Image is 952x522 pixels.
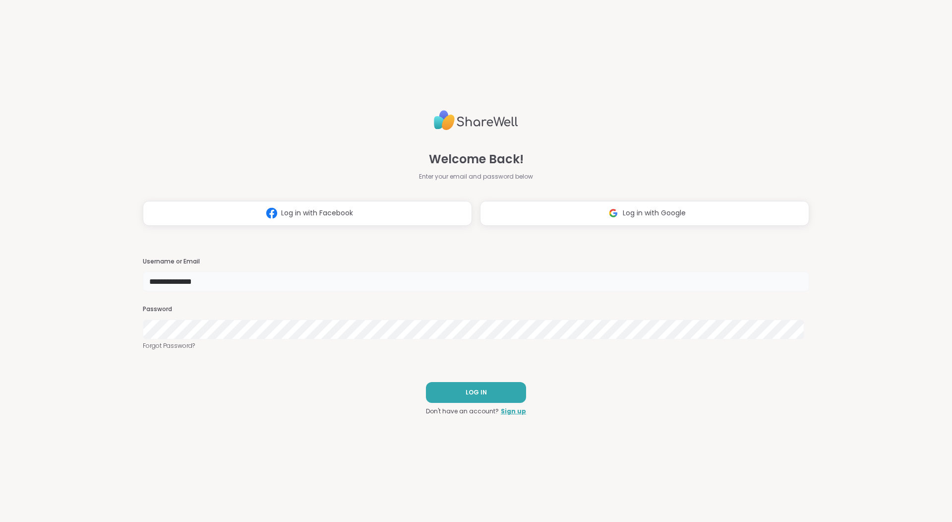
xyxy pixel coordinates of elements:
img: ShareWell Logomark [262,204,281,222]
button: LOG IN [426,382,526,403]
button: Log in with Google [480,201,809,226]
span: Welcome Back! [429,150,524,168]
span: LOG IN [466,388,487,397]
span: Log in with Google [623,208,686,218]
a: Forgot Password? [143,341,809,350]
a: Sign up [501,407,526,416]
img: ShareWell Logomark [604,204,623,222]
h3: Username or Email [143,258,809,266]
img: ShareWell Logo [434,106,518,134]
h3: Password [143,305,809,314]
button: Log in with Facebook [143,201,472,226]
span: Log in with Facebook [281,208,353,218]
span: Don't have an account? [426,407,499,416]
span: Enter your email and password below [419,172,533,181]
